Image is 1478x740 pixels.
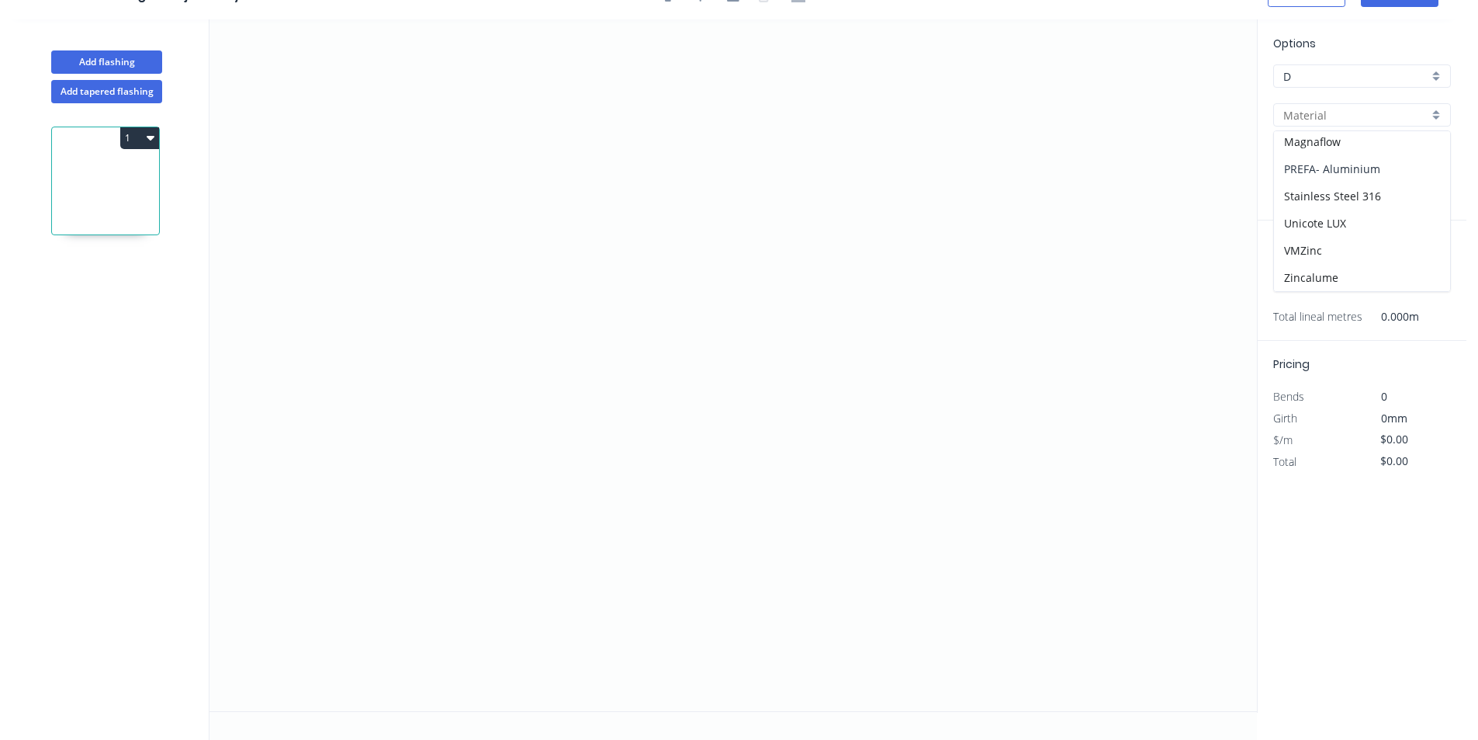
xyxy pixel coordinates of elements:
[1283,68,1428,85] input: Price level
[1273,356,1310,372] span: Pricing
[209,19,1257,711] svg: 0
[120,127,159,149] button: 1
[1274,182,1450,210] div: Stainless Steel 316
[1274,155,1450,182] div: PREFA- Aluminium
[1274,210,1450,237] div: Unicote LUX
[1273,36,1316,51] span: Options
[1273,411,1297,426] span: Girth
[1273,389,1304,404] span: Bends
[1274,264,1450,291] div: Zincalume
[1273,454,1296,469] span: Total
[1273,306,1362,328] span: Total lineal metres
[1283,107,1428,123] input: Material
[1381,389,1387,404] span: 0
[51,50,162,74] button: Add flashing
[1274,128,1450,155] div: Magnaflow
[51,80,162,103] button: Add tapered flashing
[1274,237,1450,264] div: VMZinc
[1362,306,1419,328] span: 0.000m
[1381,411,1407,426] span: 0mm
[1273,433,1293,447] span: $/m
